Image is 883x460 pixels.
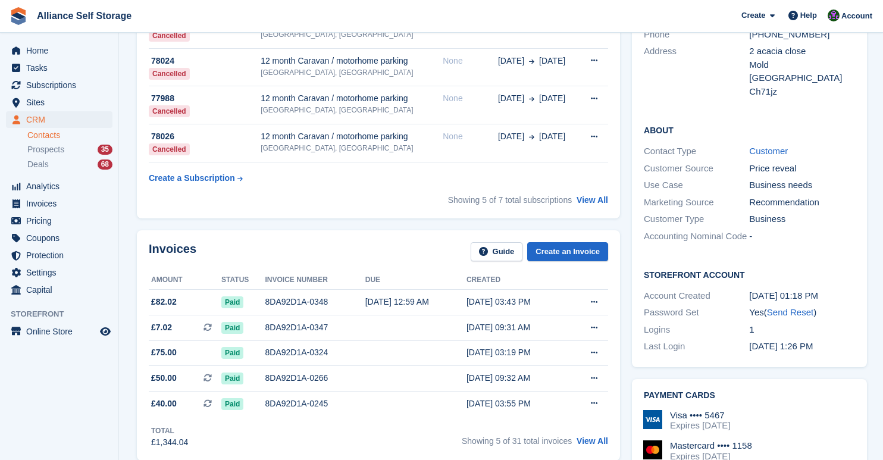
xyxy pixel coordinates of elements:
a: Deals 68 [27,158,112,171]
div: [PHONE_NUMBER] [749,28,854,42]
a: Send Reset [767,307,813,317]
th: Invoice number [265,271,365,290]
div: 8DA92D1A-0266 [265,372,365,384]
span: Pricing [26,212,98,229]
a: menu [6,212,112,229]
div: Contact Type [644,145,749,158]
div: 1 [749,323,854,337]
div: Expires [DATE] [670,420,730,431]
div: Business needs [749,179,854,192]
div: 8DA92D1A-0348 [265,296,365,308]
span: Protection [26,247,98,264]
span: £50.00 [151,372,177,384]
div: [GEOGRAPHIC_DATA], [GEOGRAPHIC_DATA] [261,67,443,78]
span: £7.02 [151,321,172,334]
a: Prospects 35 [27,143,112,156]
div: [DATE] 03:55 PM [466,398,568,410]
a: Alliance Self Storage [32,6,136,26]
a: View All [577,195,608,205]
div: Use Case [644,179,749,192]
div: 12 month Caravan / motorhome parking [261,92,443,105]
div: [DATE] 01:18 PM [749,289,854,303]
div: Cancelled [149,143,190,155]
span: [DATE] [498,55,524,67]
div: [DATE] 09:31 AM [466,321,568,334]
div: Mastercard •••• 1158 [670,440,752,451]
div: Customer Type [644,212,749,226]
a: menu [6,60,112,76]
div: [GEOGRAPHIC_DATA], [GEOGRAPHIC_DATA] [261,29,443,40]
span: Showing 5 of 7 total subscriptions [448,195,572,205]
span: Prospects [27,144,64,155]
a: View All [577,436,608,446]
div: Total [151,425,188,436]
th: Amount [149,271,221,290]
span: Home [26,42,98,59]
div: Marketing Source [644,196,749,209]
th: Status [221,271,265,290]
div: 35 [98,145,112,155]
div: Recommendation [749,196,854,209]
div: Logins [644,323,749,337]
span: [DATE] [498,92,524,105]
span: [DATE] [539,130,565,143]
div: Mold [749,58,854,72]
span: Coupons [26,230,98,246]
span: Paid [221,398,243,410]
div: None [443,130,498,143]
a: menu [6,77,112,93]
div: 2 acacia close [749,45,854,58]
img: Visa Logo [643,410,662,429]
span: Storefront [11,308,118,320]
span: Subscriptions [26,77,98,93]
span: [DATE] [498,130,524,143]
span: Sites [26,94,98,111]
span: [DATE] [539,92,565,105]
div: 12 month Caravan / motorhome parking [261,55,443,67]
span: Invoices [26,195,98,212]
span: Paid [221,373,243,384]
a: Create a Subscription [149,167,243,189]
div: Password Set [644,306,749,320]
a: Create an Invoice [527,242,608,262]
img: Mastercard Logo [643,440,662,459]
div: 78026 [149,130,261,143]
span: Analytics [26,178,98,195]
div: [DATE] 03:43 PM [466,296,568,308]
th: Due [365,271,466,290]
a: menu [6,42,112,59]
span: £40.00 [151,398,177,410]
h2: Payment cards [644,391,855,400]
span: Showing 5 of 31 total invoices [462,436,572,446]
a: menu [6,264,112,281]
time: 2025-03-20 13:26:28 UTC [749,341,813,351]
div: Last Login [644,340,749,353]
div: Address [644,45,749,98]
div: 78024 [149,55,261,67]
span: ( ) [764,307,816,317]
div: Price reveal [749,162,854,176]
a: menu [6,111,112,128]
div: 68 [98,159,112,170]
div: None [443,92,498,105]
div: 12 month Caravan / motorhome parking [261,130,443,143]
div: Visa •••• 5467 [670,410,730,421]
div: Cancelled [149,105,190,117]
div: None [443,55,498,67]
div: [DATE] 09:32 AM [466,372,568,384]
span: Create [741,10,765,21]
a: menu [6,247,112,264]
div: [DATE] 03:19 PM [466,346,568,359]
h2: Invoices [149,242,196,262]
span: Paid [221,322,243,334]
span: Online Store [26,323,98,340]
th: Created [466,271,568,290]
a: Customer [749,146,788,156]
div: [DATE] 12:59 AM [365,296,466,308]
a: menu [6,94,112,111]
span: Tasks [26,60,98,76]
div: [GEOGRAPHIC_DATA], [GEOGRAPHIC_DATA] [261,105,443,115]
div: 8DA92D1A-0347 [265,321,365,334]
div: - [749,230,854,243]
span: £82.02 [151,296,177,308]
